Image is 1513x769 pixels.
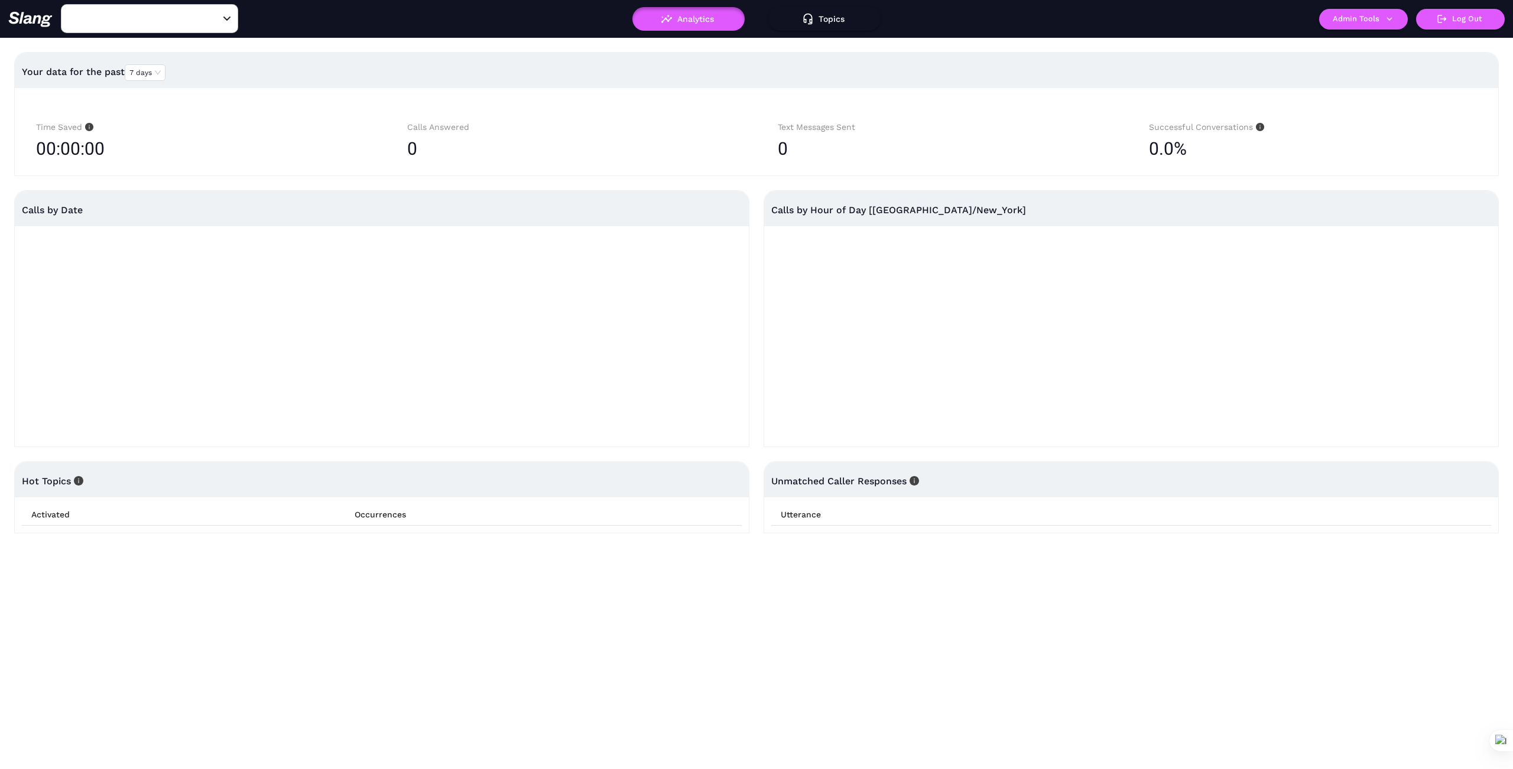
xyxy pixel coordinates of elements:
[771,191,1491,229] div: Calls by Hour of Day [[GEOGRAPHIC_DATA]/New_York]
[22,58,1491,86] div: Your data for the past
[345,504,742,526] th: Occurrences
[1416,9,1505,30] button: Log Out
[71,476,83,485] span: info-circle
[778,120,1106,134] div: Text Messages Sent
[907,476,919,485] span: info-circle
[778,138,788,159] span: 0
[1149,134,1187,164] span: 0.0%
[36,122,93,132] span: Time Saved
[771,475,919,487] span: Unmatched Caller Responses
[220,12,234,26] button: Open
[22,475,83,487] span: Hot Topics
[768,7,881,31] button: Topics
[22,191,742,229] div: Calls by Date
[407,120,736,134] div: Calls Answered
[1149,122,1264,132] span: Successful Conversations
[1253,123,1264,131] span: info-circle
[36,134,105,164] span: 00:00:00
[632,14,745,22] a: Analytics
[632,7,745,31] button: Analytics
[407,138,417,159] span: 0
[8,11,53,27] img: 623511267c55cb56e2f2a487_logo2.png
[82,123,93,131] span: info-circle
[771,504,1491,526] th: Utterance
[129,65,161,80] span: 7 days
[22,504,345,526] th: Activated
[1319,9,1408,30] button: Admin Tools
